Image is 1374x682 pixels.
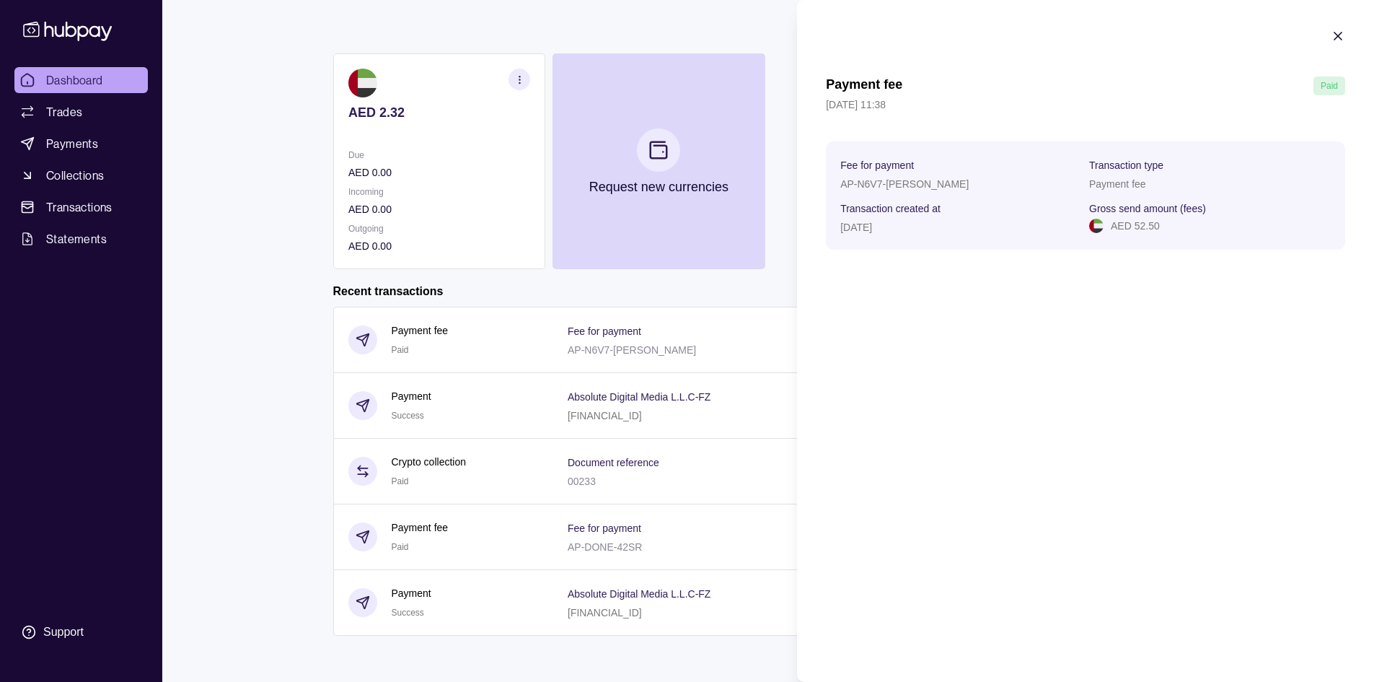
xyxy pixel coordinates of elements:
p: [DATE] [840,222,872,233]
img: ae [1089,219,1104,233]
p: Transaction created at [840,203,941,214]
p: Payment fee [1089,178,1146,190]
p: AED 52.50 [1111,218,1160,234]
p: Gross send amount (fees) [1089,203,1206,214]
p: Fee for payment [840,159,914,171]
p: AP-N6V7-[PERSON_NAME] [840,178,969,190]
p: [DATE] 11:38 [826,97,1345,113]
h1: Payment fee [826,76,902,95]
p: Transaction type [1089,159,1163,171]
span: Paid [1321,81,1338,91]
